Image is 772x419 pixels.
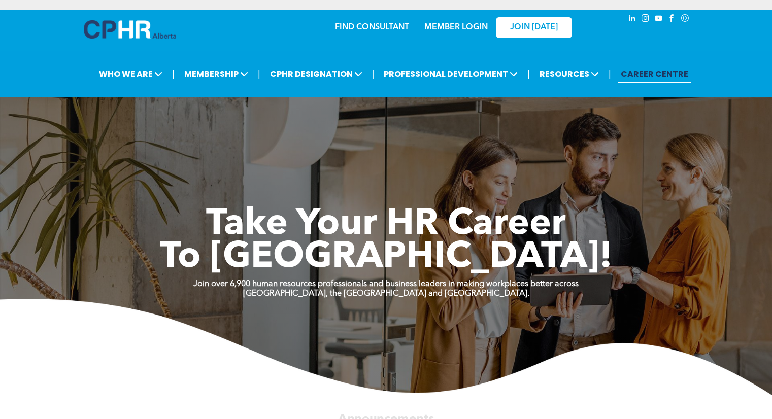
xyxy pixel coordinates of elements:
li: | [372,63,375,84]
img: A blue and white logo for cp alberta [84,20,176,39]
a: instagram [640,13,651,26]
strong: [GEOGRAPHIC_DATA], the [GEOGRAPHIC_DATA] and [GEOGRAPHIC_DATA]. [243,290,529,298]
span: RESOURCES [536,64,602,83]
a: CAREER CENTRE [618,64,691,83]
a: JOIN [DATE] [496,17,572,38]
a: linkedin [627,13,638,26]
li: | [258,63,260,84]
a: facebook [666,13,678,26]
a: FIND CONSULTANT [335,23,409,31]
li: | [527,63,530,84]
a: MEMBER LOGIN [424,23,488,31]
span: WHO WE ARE [96,64,165,83]
strong: Join over 6,900 human resources professionals and business leaders in making workplaces better ac... [193,280,579,288]
span: CPHR DESIGNATION [267,64,365,83]
li: | [172,63,175,84]
a: Social network [680,13,691,26]
span: JOIN [DATE] [510,23,558,32]
span: MEMBERSHIP [181,64,251,83]
span: Take Your HR Career [206,206,566,243]
span: PROFESSIONAL DEVELOPMENT [381,64,521,83]
li: | [609,63,611,84]
a: youtube [653,13,664,26]
span: To [GEOGRAPHIC_DATA]! [160,239,613,276]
